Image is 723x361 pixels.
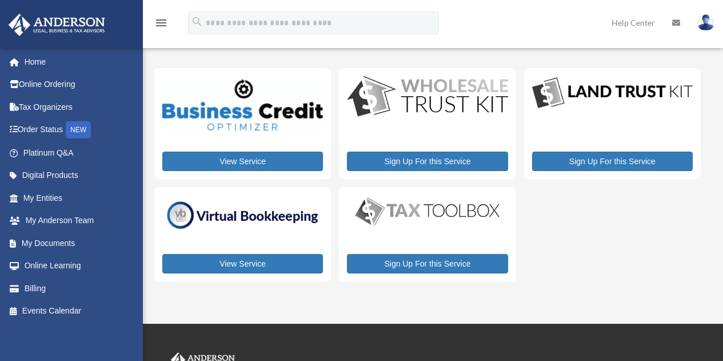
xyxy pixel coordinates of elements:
[8,232,143,255] a: My Documents
[8,118,143,142] a: Order StatusNEW
[162,254,323,273] a: View Service
[347,195,508,227] img: taxtoolbox_new-1.webp
[347,76,508,118] img: WS-Trust-Kit-lgo-1.jpg
[8,209,143,232] a: My Anderson Team
[697,14,714,31] img: User Pic
[191,15,203,28] i: search
[8,300,143,323] a: Events Calendar
[8,164,137,187] a: Digital Products
[8,255,143,277] a: Online Learning
[8,141,143,164] a: Platinum Q&A
[162,152,323,171] a: View Service
[8,96,143,118] a: Tax Organizers
[8,50,143,73] a: Home
[8,187,143,209] a: My Entities
[347,254,508,273] a: Sign Up For this Service
[8,277,143,300] a: Billing
[5,14,109,36] img: Anderson Advisors Platinum Portal
[347,152,508,171] a: Sign Up For this Service
[532,76,693,110] img: LandTrust_lgo-1.jpg
[154,20,168,30] a: menu
[8,73,143,96] a: Online Ordering
[66,121,91,138] div: NEW
[154,16,168,30] i: menu
[532,152,693,171] a: Sign Up For this Service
